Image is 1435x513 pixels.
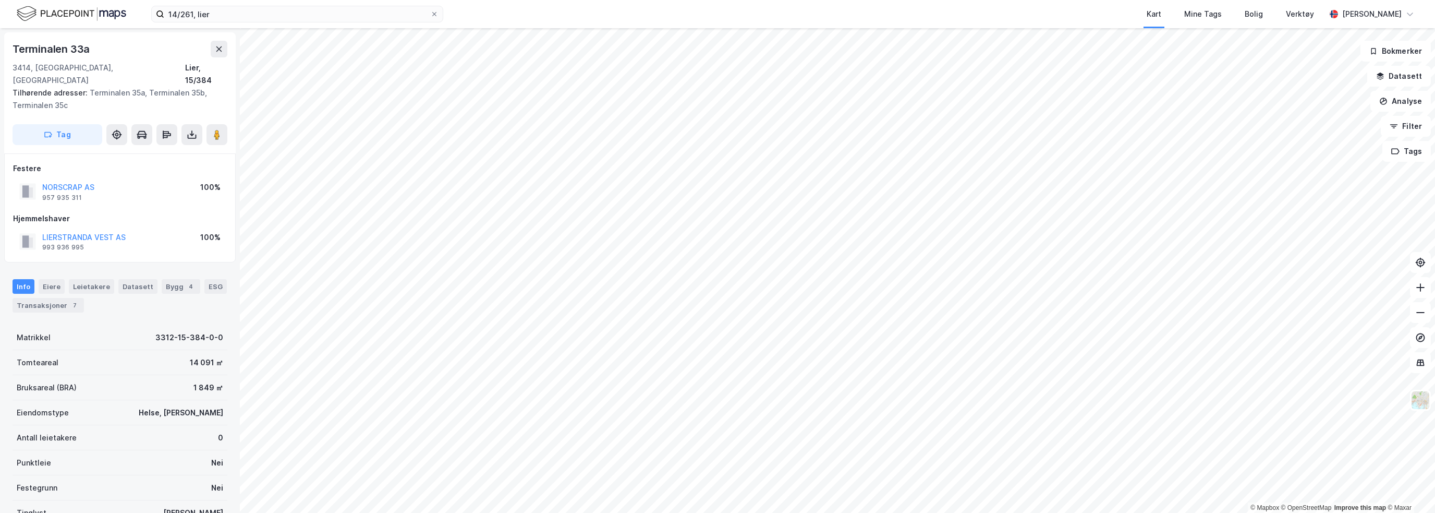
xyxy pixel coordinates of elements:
div: Eiere [39,279,65,294]
div: Punktleie [17,457,51,469]
div: Tomteareal [17,356,58,369]
div: 3414, [GEOGRAPHIC_DATA], [GEOGRAPHIC_DATA] [13,62,185,87]
div: Transaksjoner [13,298,84,313]
div: Terminalen 33a [13,41,92,57]
div: 957 935 311 [42,194,82,202]
div: Eiendomstype [17,407,69,419]
div: Antall leietakere [17,432,77,444]
div: 993 936 995 [42,243,84,252]
button: Tag [13,124,102,145]
div: Verktøy [1286,8,1314,20]
button: Bokmerker [1360,41,1431,62]
div: 100% [200,181,221,194]
img: Z [1410,390,1430,410]
div: Hjemmelshaver [13,212,227,225]
div: Festere [13,162,227,175]
div: 1 849 ㎡ [193,381,223,394]
button: Filter [1381,116,1431,137]
div: Kart [1147,8,1161,20]
a: OpenStreetMap [1281,504,1332,511]
button: Analyse [1370,91,1431,112]
div: Lier, 15/384 [185,62,227,87]
div: 4 [186,281,196,292]
div: 14 091 ㎡ [190,356,223,369]
div: ESG [204,279,227,294]
div: Mine Tags [1184,8,1222,20]
div: Bygg [162,279,200,294]
a: Mapbox [1250,504,1279,511]
div: Bruksareal (BRA) [17,381,77,394]
img: logo.f888ab2527a4732fd821a326f86c7f29.svg [17,5,126,23]
div: Helse, [PERSON_NAME] [139,407,223,419]
a: Improve this map [1334,504,1386,511]
div: 3312-15-384-0-0 [155,331,223,344]
div: Terminalen 35a, Terminalen 35b, Terminalen 35c [13,87,219,112]
div: Info [13,279,34,294]
div: [PERSON_NAME] [1342,8,1402,20]
div: Bolig [1245,8,1263,20]
div: Festegrunn [17,482,57,494]
button: Tags [1382,141,1431,162]
div: Nei [211,457,223,469]
input: Søk på adresse, matrikkel, gårdeiere, leietakere eller personer [164,6,430,22]
iframe: Chat Widget [1383,463,1435,513]
div: 7 [69,300,80,311]
div: Nei [211,482,223,494]
button: Datasett [1367,66,1431,87]
div: Leietakere [69,279,114,294]
div: 0 [218,432,223,444]
div: Datasett [118,279,157,294]
div: 100% [200,231,221,244]
div: Matrikkel [17,331,51,344]
span: Tilhørende adresser: [13,88,90,97]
